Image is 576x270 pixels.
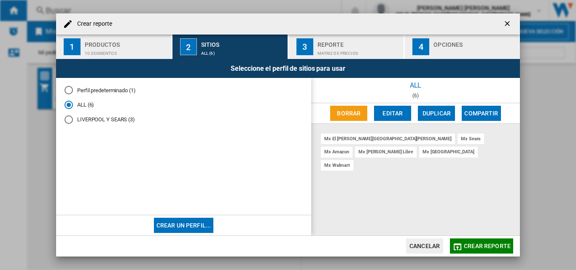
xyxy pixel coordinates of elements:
[172,35,288,59] button: 2 Sitios ALL (6)
[405,35,520,59] button: 4 Opciones
[65,101,303,109] md-radio-button: ALL (6)
[321,160,353,171] div: mx walmart
[56,35,172,59] button: 1 Productos 10 segmentos
[418,106,455,121] button: Duplicar
[318,47,401,56] div: Matriz de precios
[503,19,513,29] ng-md-icon: getI18NText('BUTTONS.CLOSE_DIALOG')
[321,147,353,157] div: mx amazon
[64,38,81,55] div: 1
[412,38,429,55] div: 4
[180,38,197,55] div: 2
[311,78,520,93] div: ALL
[500,16,517,32] button: getI18NText('BUTTONS.CLOSE_DIALOG')
[355,147,417,157] div: mx [PERSON_NAME] libre
[85,47,168,56] div: 10 segmentos
[374,106,411,121] button: Editar
[289,35,405,59] button: 3 Reporte Matriz de precios
[462,106,501,121] button: Compartir
[433,38,517,47] div: Opciones
[85,38,168,47] div: Productos
[73,20,112,28] h4: Crear reporte
[154,218,214,233] button: Crear un perfil...
[56,59,520,78] div: Seleccione el perfil de sitios para usar
[330,106,367,121] button: Borrar
[419,147,478,157] div: mx [GEOGRAPHIC_DATA]
[464,243,511,249] span: Crear reporte
[65,115,303,123] md-radio-button: LIVERPOOL Y SEARS (3)
[65,86,303,94] md-radio-button: Perfil predeterminado (1)
[311,93,520,99] div: (6)
[296,38,313,55] div: 3
[201,47,284,56] div: ALL (6)
[318,38,401,47] div: Reporte
[201,38,284,47] div: Sitios
[321,134,455,144] div: mx el [PERSON_NAME][GEOGRAPHIC_DATA][PERSON_NAME]
[458,134,484,144] div: mx sears
[450,238,513,254] button: Crear reporte
[406,238,443,254] button: Cancelar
